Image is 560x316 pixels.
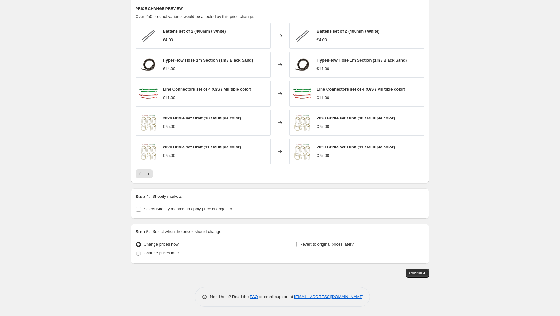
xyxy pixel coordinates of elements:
[317,124,329,130] div: €75.00
[136,14,255,19] span: Over 250 product variants would be affected by this price change:
[317,145,395,149] span: 2020 Bridle set Orbit (11 / Multiple color)
[317,116,395,120] span: 2020 Bridle set Orbit (10 / Multiple color)
[317,87,406,91] span: Line Connectors set of 4 (O/S / Multiple color)
[163,87,252,91] span: Line Connectors set of 4 (O/S / Multiple color)
[163,116,241,120] span: 2020 Bridle set Orbit (10 / Multiple color)
[250,294,258,299] a: FAQ
[163,58,253,63] span: HyperFlow Hose 1m Section (1m / Black Sand)
[317,152,329,159] div: €75.00
[294,294,363,299] a: [EMAIL_ADDRESS][DOMAIN_NAME]
[163,37,173,43] div: €4.00
[293,84,312,103] img: 102332_c8ef5f3b605fcf0c7f4ce0ac0c7057c2169e42fa_80x.png
[317,95,329,101] div: €11.00
[317,29,380,34] span: Battens set of 2 (400mm / White)
[293,113,312,132] img: 102333_7f07c8efbd067d67770cacc07a2616e1d933d950_80x.png
[163,66,176,72] div: €14.00
[409,271,426,276] span: Continue
[139,142,158,161] img: 102333_7f07c8efbd067d67770cacc07a2616e1d933d950_80x.png
[136,169,153,178] nav: Pagination
[139,26,158,45] img: 102328_98bebc2d137ef84b993cf079fd47fd6b103e5aea_80x.png
[406,269,429,278] button: Continue
[144,169,153,178] button: Next
[293,26,312,45] img: 102328_98bebc2d137ef84b993cf079fd47fd6b103e5aea_80x.png
[163,95,176,101] div: €11.00
[210,294,250,299] span: Need help? Read the
[300,242,354,247] span: Revert to original prices later?
[317,66,329,72] div: €14.00
[152,229,221,235] p: Select when the prices should change
[139,113,158,132] img: 102333_7f07c8efbd067d67770cacc07a2616e1d933d950_80x.png
[139,55,158,74] img: 102331_f903371f1672274e1f52ce18834af03d209961ed_80x.png
[144,242,179,247] span: Change prices now
[317,58,407,63] span: HyperFlow Hose 1m Section (1m / Black Sand)
[136,6,424,11] h6: PRICE CHANGE PREVIEW
[163,124,176,130] div: €75.00
[163,145,241,149] span: 2020 Bridle set Orbit (11 / Multiple color)
[144,207,232,211] span: Select Shopify markets to apply price changes to
[136,229,150,235] h2: Step 5.
[293,55,312,74] img: 102331_f903371f1672274e1f52ce18834af03d209961ed_80x.png
[152,193,182,200] p: Shopify markets
[163,152,176,159] div: €75.00
[136,193,150,200] h2: Step 4.
[139,84,158,103] img: 102332_c8ef5f3b605fcf0c7f4ce0ac0c7057c2169e42fa_80x.png
[293,142,312,161] img: 102333_7f07c8efbd067d67770cacc07a2616e1d933d950_80x.png
[163,29,226,34] span: Battens set of 2 (400mm / White)
[317,37,327,43] div: €4.00
[258,294,294,299] span: or email support at
[144,251,179,255] span: Change prices later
